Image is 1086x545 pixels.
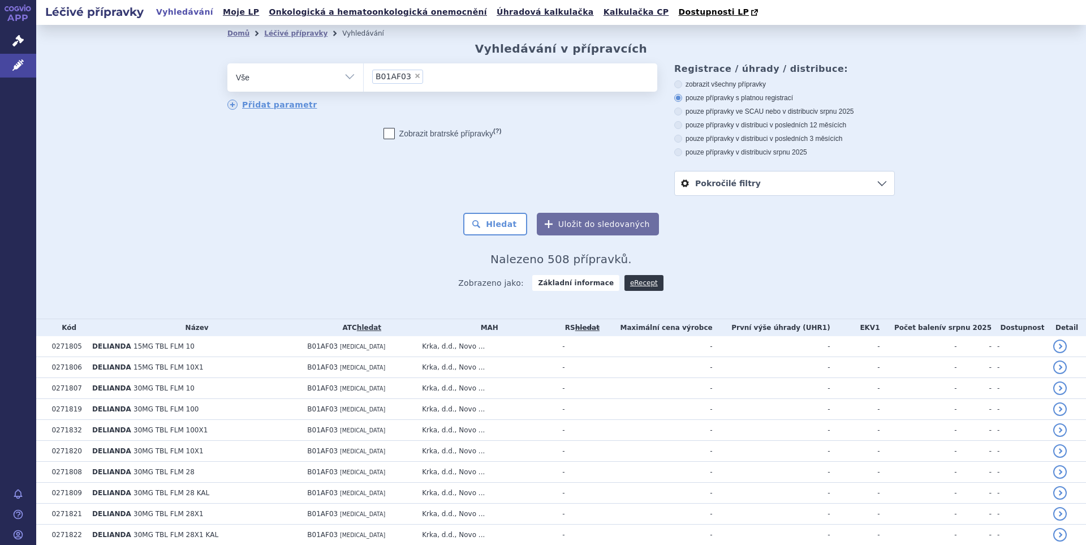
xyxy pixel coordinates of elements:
[557,483,602,504] td: -
[557,319,602,336] th: RS
[340,511,385,517] span: [MEDICAL_DATA]
[532,275,619,291] strong: Základní informace
[1053,423,1067,437] a: detail
[36,4,153,20] h2: Léčivé přípravky
[416,336,557,357] td: Krka, d.d., Novo ...
[307,468,338,476] span: B01AF03
[957,483,992,504] td: -
[340,385,385,392] span: [MEDICAL_DATA]
[1053,340,1067,353] a: detail
[1053,361,1067,374] a: detail
[674,80,895,89] label: zobrazit všechny přípravky
[830,399,880,420] td: -
[674,63,895,74] h3: Registrace / úhrady / distribuce:
[307,447,338,455] span: B01AF03
[133,342,195,350] span: 15MG TBL FLM 10
[1053,507,1067,521] a: detail
[575,324,600,332] del: hledat
[992,420,1048,441] td: -
[880,378,957,399] td: -
[602,420,712,441] td: -
[830,378,880,399] td: -
[340,364,385,371] span: [MEDICAL_DATA]
[957,399,992,420] td: -
[557,357,602,378] td: -
[92,426,131,434] span: DELIANDA
[46,483,87,504] td: 0271809
[227,100,317,110] a: Přidat parametr
[219,5,262,20] a: Moje LP
[830,441,880,462] td: -
[557,441,602,462] td: -
[992,441,1048,462] td: -
[133,384,195,392] span: 30MG TBL FLM 10
[678,7,749,16] span: Dostupnosti LP
[830,483,880,504] td: -
[713,336,830,357] td: -
[46,336,87,357] td: 0271805
[674,148,895,157] label: pouze přípravky v distribuci
[92,531,131,539] span: DELIANDA
[992,399,1048,420] td: -
[880,336,957,357] td: -
[458,275,524,291] span: Zobrazeno jako:
[416,319,557,336] th: MAH
[713,420,830,441] td: -
[376,72,411,80] span: B01AF03
[830,319,880,336] th: EKV1
[133,363,204,371] span: 15MG TBL FLM 10X1
[416,399,557,420] td: Krka, d.d., Novo ...
[674,134,895,143] label: pouze přípravky v distribuci v posledních 3 měsících
[46,357,87,378] td: 0271806
[340,344,385,350] span: [MEDICAL_DATA]
[92,510,131,518] span: DELIANDA
[383,128,502,139] label: Zobrazit bratrské přípravky
[416,441,557,462] td: Krka, d.d., Novo ...
[133,531,218,539] span: 30MG TBL FLM 28X1 KAL
[416,462,557,483] td: Krka, d.d., Novo ...
[992,378,1048,399] td: -
[307,489,338,497] span: B01AF03
[357,324,381,332] a: hledat
[133,468,195,476] span: 30MG TBL FLM 28
[830,357,880,378] td: -
[307,342,338,350] span: B01AF03
[307,363,338,371] span: B01AF03
[1053,402,1067,416] a: detail
[992,336,1048,357] td: -
[46,378,87,399] td: 0271807
[713,319,830,336] th: První výše úhrady (UHR1)
[815,108,854,115] span: v srpnu 2025
[46,319,87,336] th: Kód
[92,405,131,413] span: DELIANDA
[602,378,712,399] td: -
[957,462,992,483] td: -
[602,462,712,483] td: -
[992,504,1048,525] td: -
[264,29,327,37] a: Léčivé přípravky
[416,378,557,399] td: Krka, d.d., Novo ...
[87,319,301,336] th: Název
[957,336,992,357] td: -
[1053,528,1067,542] a: detail
[133,489,209,497] span: 30MG TBL FLM 28 KAL
[537,213,659,235] button: Uložit do sledovaných
[416,483,557,504] td: Krka, d.d., Novo ...
[463,213,527,235] button: Hledat
[674,93,895,102] label: pouze přípravky s platnou registrací
[265,5,490,20] a: Onkologická a hematoonkologická onemocnění
[1053,444,1067,458] a: detail
[713,441,830,462] td: -
[307,384,338,392] span: B01AF03
[1053,486,1067,500] a: detail
[133,426,208,434] span: 30MG TBL FLM 100X1
[92,468,131,476] span: DELIANDA
[493,127,501,135] abbr: (?)
[153,5,217,20] a: Vyhledávání
[957,504,992,525] td: -
[133,447,204,455] span: 30MG TBL FLM 10X1
[713,357,830,378] td: -
[942,324,992,332] span: v srpnu 2025
[830,420,880,441] td: -
[830,462,880,483] td: -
